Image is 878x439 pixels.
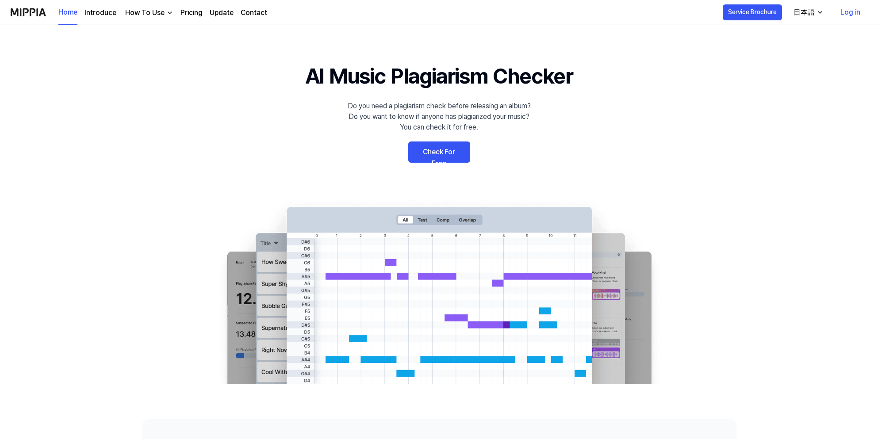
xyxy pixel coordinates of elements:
[58,0,77,25] a: Home
[348,101,531,133] div: Do you need a plagiarism check before releasing an album? Do you want to know if anyone has plagi...
[723,4,782,20] button: Service Brochure
[166,9,173,16] img: down
[786,4,829,21] button: 日本語
[84,8,116,18] a: Introduce
[123,8,166,18] div: How To Use
[241,8,267,18] a: Contact
[180,8,203,18] a: Pricing
[408,141,470,163] a: Check For Free
[209,198,669,384] img: main Image
[123,8,173,18] button: How To Use
[305,60,573,92] h1: AI Music Plagiarism Checker
[792,7,817,18] div: 日本語
[210,8,234,18] a: Update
